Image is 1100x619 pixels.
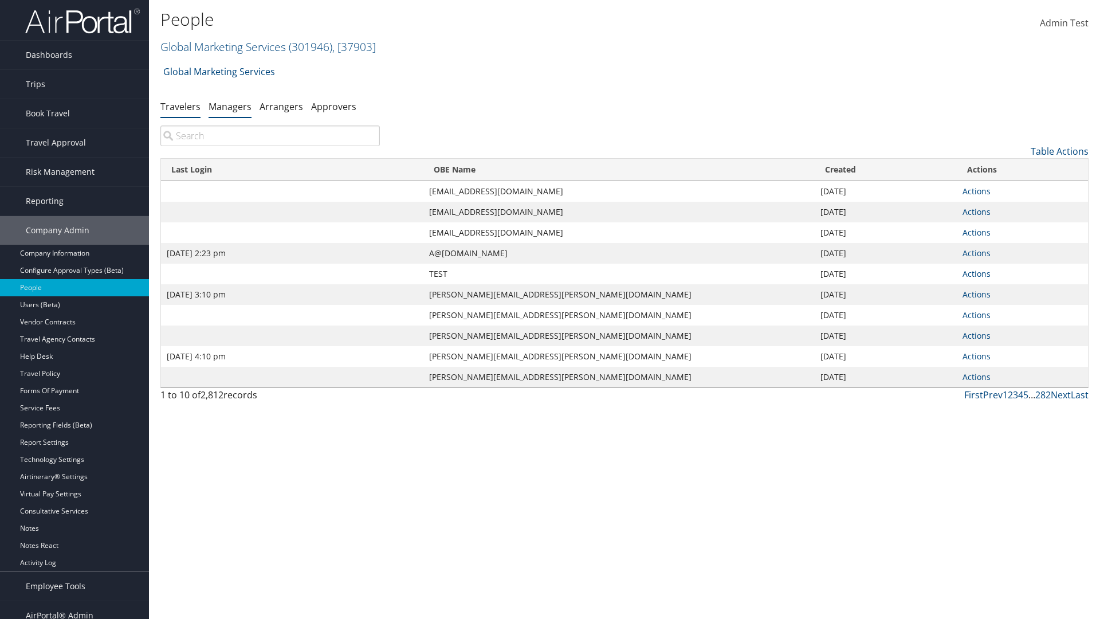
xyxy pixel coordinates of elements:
[209,100,252,113] a: Managers
[1035,389,1051,401] a: 282
[1003,389,1008,401] a: 1
[962,206,991,217] a: Actions
[26,128,86,157] span: Travel Approval
[815,202,957,222] td: [DATE]
[423,326,815,346] td: [PERSON_NAME][EMAIL_ADDRESS][PERSON_NAME][DOMAIN_NAME]
[815,305,957,326] td: [DATE]
[311,100,356,113] a: Approvers
[1071,389,1089,401] a: Last
[815,367,957,387] td: [DATE]
[160,126,380,146] input: Search
[160,388,380,408] div: 1 to 10 of records
[423,284,815,305] td: [PERSON_NAME][EMAIL_ADDRESS][PERSON_NAME][DOMAIN_NAME]
[1028,389,1035,401] span: …
[161,284,423,305] td: [DATE] 3:10 pm
[423,222,815,243] td: [EMAIL_ADDRESS][DOMAIN_NAME]
[423,243,815,264] td: A@[DOMAIN_NAME]
[423,305,815,326] td: [PERSON_NAME][EMAIL_ADDRESS][PERSON_NAME][DOMAIN_NAME]
[26,70,45,99] span: Trips
[1018,389,1023,401] a: 4
[26,572,85,601] span: Employee Tools
[1031,145,1089,158] a: Table Actions
[962,186,991,197] a: Actions
[26,187,64,216] span: Reporting
[815,264,957,284] td: [DATE]
[964,389,983,401] a: First
[962,227,991,238] a: Actions
[815,181,957,202] td: [DATE]
[815,326,957,346] td: [DATE]
[1008,389,1013,401] a: 2
[1013,389,1018,401] a: 3
[26,99,70,128] span: Book Travel
[289,39,332,54] span: ( 301946 )
[1051,389,1071,401] a: Next
[1023,389,1028,401] a: 5
[26,41,72,69] span: Dashboards
[423,264,815,284] td: TEST
[160,7,779,32] h1: People
[26,158,95,186] span: Risk Management
[815,284,957,305] td: [DATE]
[962,371,991,382] a: Actions
[201,389,223,401] span: 2,812
[815,346,957,367] td: [DATE]
[423,346,815,367] td: [PERSON_NAME][EMAIL_ADDRESS][PERSON_NAME][DOMAIN_NAME]
[983,389,1003,401] a: Prev
[26,216,89,245] span: Company Admin
[815,243,957,264] td: [DATE]
[815,222,957,243] td: [DATE]
[423,159,815,181] th: OBE Name: activate to sort column ascending
[161,159,423,181] th: Last Login: activate to sort column ascending
[260,100,303,113] a: Arrangers
[1040,6,1089,41] a: Admin Test
[957,159,1088,181] th: Actions
[25,7,140,34] img: airportal-logo.png
[962,330,991,341] a: Actions
[160,39,376,54] a: Global Marketing Services
[962,268,991,279] a: Actions
[161,346,423,367] td: [DATE] 4:10 pm
[962,248,991,258] a: Actions
[423,367,815,387] td: [PERSON_NAME][EMAIL_ADDRESS][PERSON_NAME][DOMAIN_NAME]
[161,243,423,264] td: [DATE] 2:23 pm
[423,181,815,202] td: [EMAIL_ADDRESS][DOMAIN_NAME]
[962,289,991,300] a: Actions
[815,159,957,181] th: Created: activate to sort column ascending
[332,39,376,54] span: , [ 37903 ]
[163,60,275,83] a: Global Marketing Services
[1040,17,1089,29] span: Admin Test
[423,202,815,222] td: [EMAIL_ADDRESS][DOMAIN_NAME]
[160,100,201,113] a: Travelers
[962,351,991,362] a: Actions
[962,309,991,320] a: Actions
